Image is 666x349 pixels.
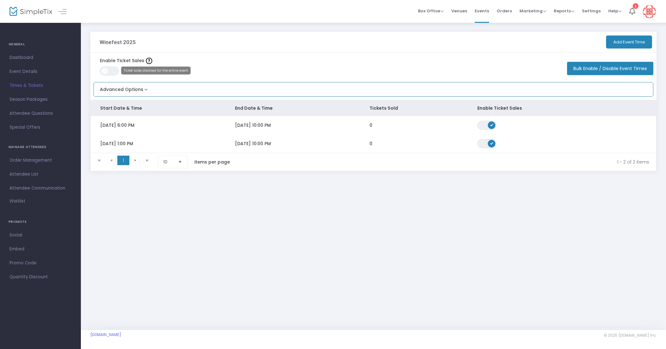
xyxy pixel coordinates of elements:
[91,100,225,116] th: Start Date & Time
[117,156,129,165] span: Page 1
[121,67,191,74] span: Ticket sales disabled for the entire event
[633,3,638,9] div: 1
[91,100,656,153] div: Data table
[490,123,493,126] span: ON
[554,8,574,14] span: Reports
[10,123,71,132] span: Special Offers
[369,122,372,128] span: 0
[235,122,271,128] span: [DATE] 10:00 PM
[475,3,489,19] span: Events
[243,156,649,168] kendo-pager-info: 1 - 2 of 2 items
[10,109,71,118] span: Attendee Questions
[100,140,133,147] span: [DATE] 1:00 PM
[10,259,71,267] span: Promo Code
[10,231,71,239] span: Social
[10,198,25,204] span: Waitlist
[369,140,372,147] span: 0
[10,156,71,165] span: Order Management
[606,36,652,48] button: Add Event Time
[10,68,71,76] span: Event Details
[418,8,444,14] span: Box Office
[10,95,71,104] span: Season Packages
[225,100,360,116] th: End Date & Time
[100,122,134,128] span: [DATE] 6:00 PM
[100,57,152,64] label: Enable Ticket Sales
[604,333,656,338] span: © 2025 [DOMAIN_NAME] Inc.
[9,38,72,51] h4: GENERAL
[176,156,185,168] button: Select
[360,100,468,116] th: Tickets Sold
[497,3,512,19] span: Orders
[10,81,71,90] span: Times & Tickets
[90,332,121,337] a: [DOMAIN_NAME]
[519,8,546,14] span: Marketing
[490,141,493,145] span: ON
[10,54,71,62] span: Dashboard
[9,216,72,228] h4: PROMOTE
[608,8,622,14] span: Help
[194,159,230,165] label: items per page
[468,100,549,116] th: Enable Ticket Sales
[100,39,136,45] h3: Winefest 2025
[94,82,149,93] button: Advanced Options
[451,3,467,19] span: Venues
[10,184,71,192] span: Attendee Communication
[567,62,653,75] button: Bulk Enable / Disable Event Times
[235,140,271,147] span: [DATE] 10:00 PM
[163,159,173,165] span: 10
[10,273,71,281] span: Quantity Discount
[10,170,71,178] span: Attendee List
[146,58,152,64] img: question-mark
[9,141,72,153] h4: MANAGE ATTENDEES
[582,3,601,19] span: Settings
[10,245,71,253] span: Embed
